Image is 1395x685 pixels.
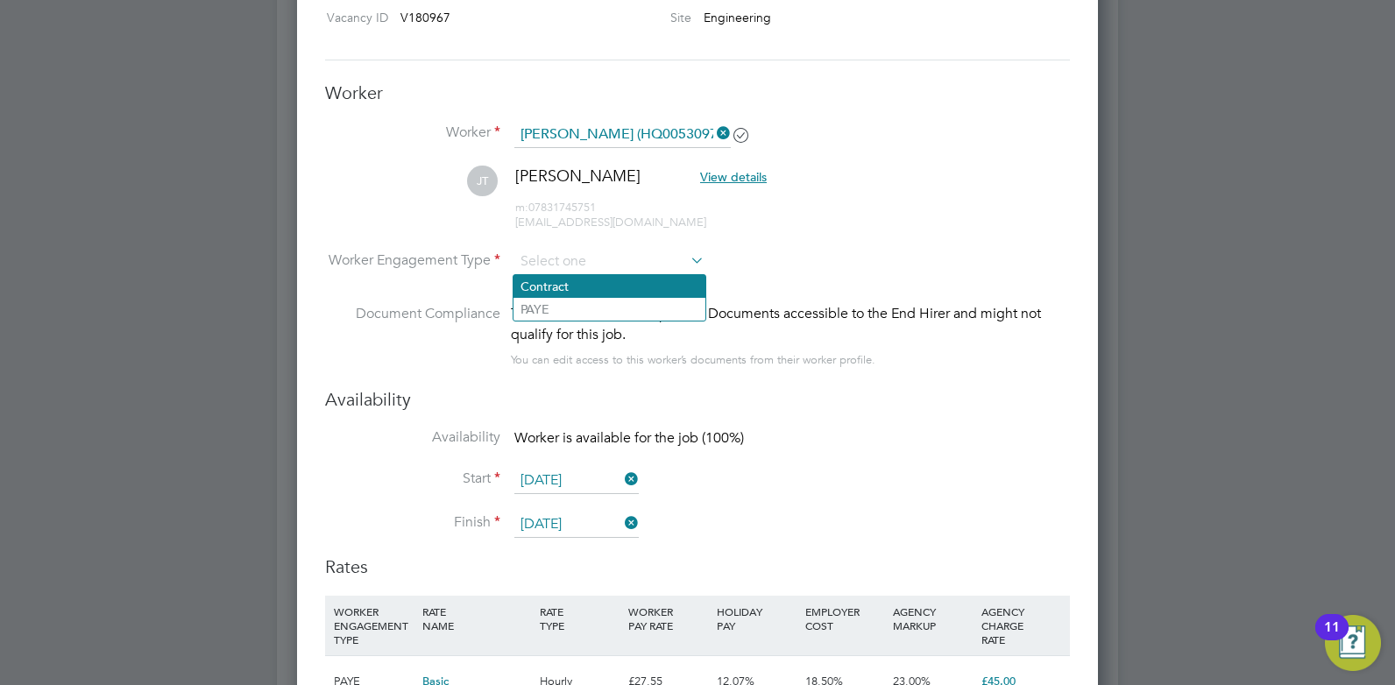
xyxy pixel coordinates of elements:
[325,81,1070,104] h3: Worker
[514,249,705,275] input: Select one
[325,428,500,447] label: Availability
[624,596,712,641] div: WORKER PAY RATE
[511,303,1070,345] div: This worker has no Compliance Documents accessible to the End Hirer and might not qualify for thi...
[325,124,500,142] label: Worker
[712,596,801,641] div: HOLIDAY PAY
[511,350,875,371] div: You can edit access to this worker’s documents from their worker profile.
[704,10,771,25] span: Engineering
[977,596,1066,655] div: AGENCY CHARGE RATE
[418,596,535,641] div: RATE NAME
[325,251,500,270] label: Worker Engagement Type
[325,388,1070,411] h3: Availability
[515,166,641,186] span: [PERSON_NAME]
[700,169,767,185] span: View details
[513,275,705,298] li: Contract
[515,200,596,215] span: 07831745751
[318,10,388,25] label: Vacancy ID
[513,298,705,321] li: PAYE
[325,303,500,367] label: Document Compliance
[514,512,639,538] input: Select one
[325,555,1070,578] h3: Rates
[325,470,500,488] label: Start
[591,10,691,25] label: Site
[329,596,418,655] div: WORKER ENGAGEMENT TYPE
[1324,627,1340,650] div: 11
[514,468,639,494] input: Select one
[514,122,731,148] input: Search for...
[515,200,528,215] span: m:
[889,596,977,641] div: AGENCY MARKUP
[514,429,744,447] span: Worker is available for the job (100%)
[515,215,706,230] span: [EMAIL_ADDRESS][DOMAIN_NAME]
[535,596,624,641] div: RATE TYPE
[1325,615,1381,671] button: Open Resource Center, 11 new notifications
[400,10,450,25] span: V180967
[325,513,500,532] label: Finish
[467,166,498,196] span: JT
[801,596,889,641] div: EMPLOYER COST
